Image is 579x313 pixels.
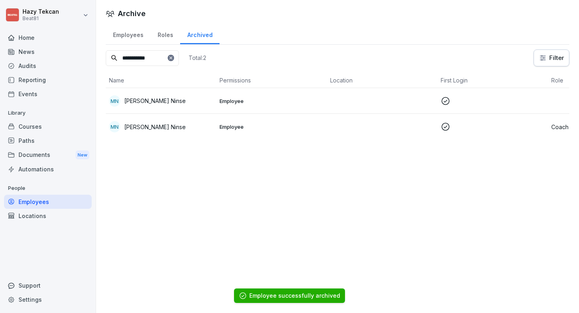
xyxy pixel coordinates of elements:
a: Settings [4,292,92,307]
p: Hazy Tekcan [23,8,59,15]
th: Location [327,73,437,88]
p: [PERSON_NAME] Ninse [124,97,186,105]
p: Employee [220,123,324,130]
a: Events [4,87,92,101]
p: Total: 2 [189,54,206,62]
a: Courses [4,119,92,134]
div: MN [109,121,120,132]
p: Library [4,107,92,119]
a: Paths [4,134,92,148]
a: News [4,45,92,59]
a: Reporting [4,73,92,87]
th: Permissions [216,73,327,88]
div: Documents [4,148,92,163]
p: Beat81 [23,16,59,21]
div: MN [109,95,120,107]
a: Home [4,31,92,45]
a: Employees [4,195,92,209]
a: Audits [4,59,92,73]
a: Employees [106,24,150,44]
div: New [76,150,89,160]
a: Roles [150,24,180,44]
button: Filter [534,50,569,66]
p: People [4,182,92,195]
div: Filter [539,54,564,62]
div: Employee successfully archived [249,292,340,300]
th: Name [106,73,216,88]
div: Support [4,278,92,292]
a: DocumentsNew [4,148,92,163]
h1: Archive [118,8,146,19]
a: Archived [180,24,220,44]
a: Automations [4,162,92,176]
a: Locations [4,209,92,223]
th: First Login [437,73,548,88]
p: Employee [220,97,324,105]
p: [PERSON_NAME] Ninse [124,123,186,131]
